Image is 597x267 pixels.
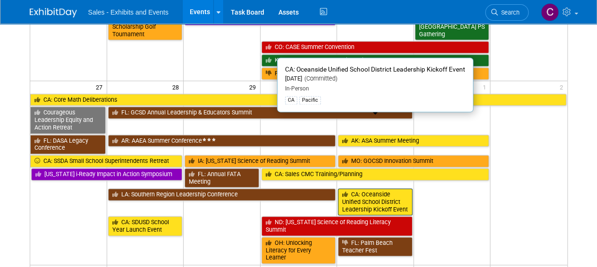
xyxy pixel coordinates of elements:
[108,106,412,119] a: FL: GCSD Annual Leadership & Educators Summit
[261,41,489,53] a: CO: CASE Summer Convention
[261,168,489,180] a: CA: Sales CMC Training/Planning
[559,81,567,93] span: 2
[481,81,490,93] span: 1
[338,135,489,147] a: AK: ASA Summer Meeting
[108,188,336,201] a: LA: Southern Region Leadership Conference
[261,216,412,235] a: ND: [US_STATE] Science of Reading Literacy Summit
[88,8,168,16] span: Sales - Exhibits and Events
[302,75,337,82] span: (Committed)
[338,155,489,167] a: MO: GOCSD Innovation Summit
[171,81,183,93] span: 28
[30,135,106,154] a: FL: DASA Legacy Conference
[261,54,489,66] a: KY: KASA Annual Leadership Institute
[30,94,566,106] a: CA: Core Math Deliberations
[285,65,465,73] span: CA: Oceanside Unified School District Leadership Kickoff Event
[498,9,520,16] span: Search
[299,96,321,105] div: Pacific
[285,75,465,83] div: [DATE]
[95,81,107,93] span: 27
[485,4,529,21] a: Search
[248,81,260,93] span: 29
[285,85,309,92] span: In-Person
[285,96,297,105] div: CA
[338,188,412,215] a: CA: Oceanside Unified School District Leadership Kickoff Event
[31,168,183,180] a: [US_STATE] i-Ready Impact in Action Symposium
[261,237,336,264] a: OH: Unlocking Literacy for Every Learner
[30,106,106,133] a: Courageous Leadership Equity and Action Retreat
[185,155,336,167] a: IA: [US_STATE] Science of Reading Summit
[415,13,489,40] a: MD: [US_STATE] [GEOGRAPHIC_DATA] PS Gathering
[108,13,183,40] a: MO: MARE Scholarship Golf Tournament
[30,155,183,167] a: CA: SSDA Small School Superintendents Retreat
[30,8,77,17] img: ExhibitDay
[338,237,412,256] a: FL: Palm Beach Teacher Fest
[261,67,489,80] a: PA: PCTM Annual Conference
[185,168,259,187] a: FL: Annual FATA Meeting
[541,3,559,21] img: Christine Lurz
[108,216,183,235] a: CA: SDUSD School Year Launch Event
[108,135,336,147] a: AR: AAEA Summer Conference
